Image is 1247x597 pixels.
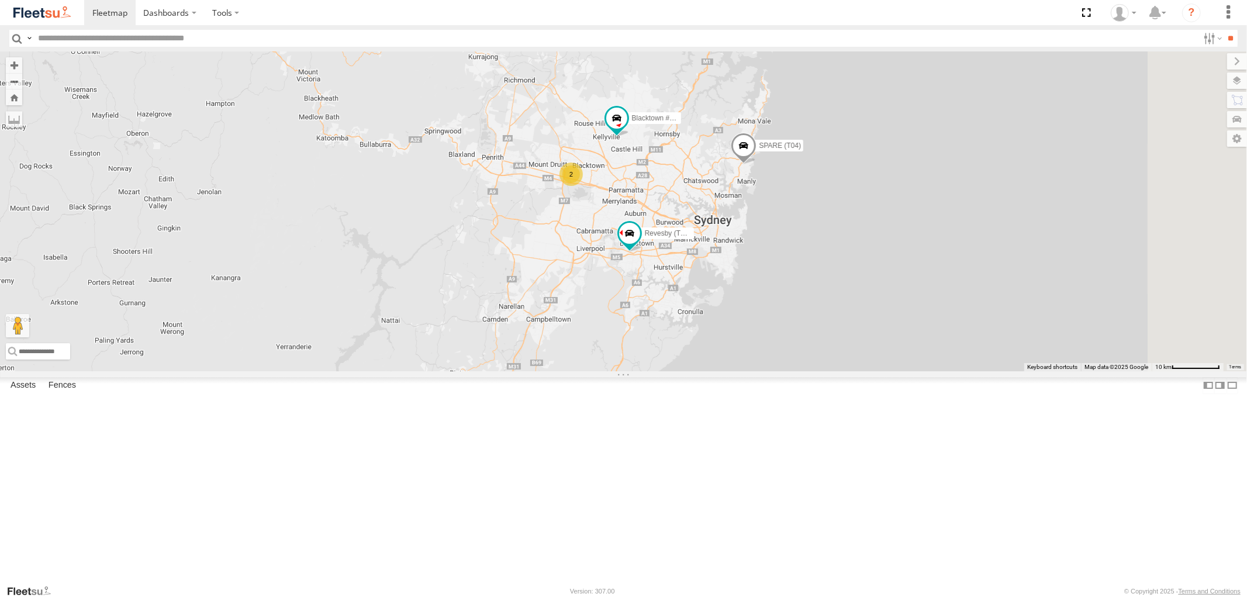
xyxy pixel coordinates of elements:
i: ? [1182,4,1201,22]
label: Search Filter Options [1199,30,1224,47]
div: © Copyright 2025 - [1124,588,1241,595]
label: Dock Summary Table to the Left [1203,377,1214,394]
div: 2 [559,163,583,186]
div: Scott Holden [1107,4,1141,22]
label: Hide Summary Table [1227,377,1238,394]
a: Terms and Conditions [1179,588,1241,595]
label: Dock Summary Table to the Right [1214,377,1226,394]
button: Drag Pegman onto the map to open Street View [6,314,29,337]
button: Keyboard shortcuts [1027,363,1077,371]
label: Search Query [25,30,34,47]
span: 10 km [1155,364,1172,370]
span: Map data ©2025 Google [1084,364,1148,370]
span: Blacktown #2 (T05 - [PERSON_NAME]) [631,114,756,122]
button: Map Scale: 10 km per 79 pixels [1152,363,1224,371]
img: fleetsu-logo-horizontal.svg [12,5,72,20]
button: Zoom in [6,57,22,73]
label: Assets [5,378,42,394]
label: Fences [43,378,82,394]
label: Map Settings [1227,130,1247,147]
a: Terms (opens in new tab) [1229,364,1242,369]
button: Zoom out [6,73,22,89]
button: Zoom Home [6,89,22,105]
label: Measure [6,111,22,127]
a: Visit our Website [6,585,60,597]
span: Revesby (T07 - [PERSON_NAME]) [644,230,754,238]
span: SPARE (T04) [759,142,801,150]
div: Version: 307.00 [570,588,614,595]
